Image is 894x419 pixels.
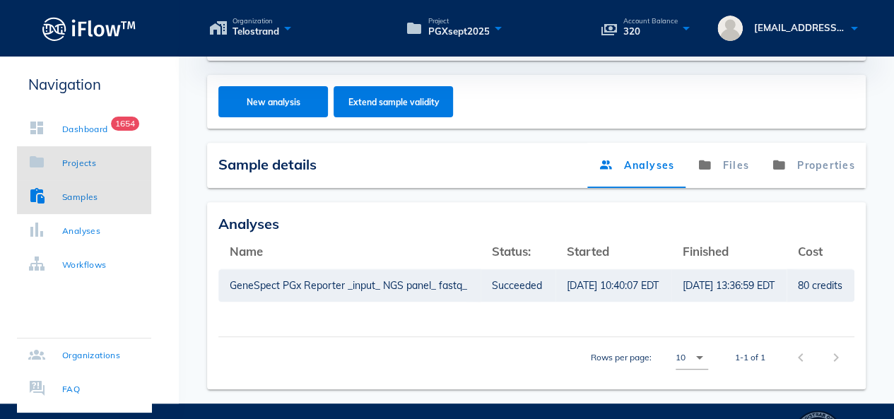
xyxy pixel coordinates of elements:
[428,25,489,39] span: PGXsept2025
[218,155,317,173] span: Sample details
[17,73,151,95] p: Navigation
[676,351,686,364] div: 10
[62,122,108,136] div: Dashboard
[348,97,440,107] span: Extend sample validity
[230,244,263,259] span: Name
[62,224,100,238] div: Analyses
[62,348,120,362] div: Organizations
[623,25,678,39] span: 320
[233,25,279,39] span: Telostrand
[683,269,775,302] a: [DATE] 13:36:59 EDT
[218,235,481,268] th: Name: Not sorted. Activate to sort ascending.
[798,244,823,259] span: Cost
[428,18,489,25] span: Project
[481,235,555,268] th: Status:: Not sorted. Activate to sort ascending.
[787,235,854,268] th: Cost: Not sorted. Activate to sort ascending.
[567,269,659,302] a: [DATE] 10:40:07 EDT
[62,190,98,204] div: Samples
[230,269,469,302] a: GeneSpect PGx Reporter _input_ NGS panel_ fastq_
[587,143,686,188] a: Analyses
[233,97,314,107] span: New analysis
[218,86,328,117] button: New analysis
[683,244,729,259] span: Finished
[760,143,866,188] a: Properties
[686,143,760,188] a: Files
[492,269,544,302] a: Succeeded
[62,382,80,396] div: FAQ
[676,346,708,369] div: 10Rows per page:
[691,349,708,366] i: arrow_drop_down
[492,244,531,259] span: Status:
[735,351,765,364] div: 1-1 of 1
[334,86,453,117] button: Extend sample validity
[591,337,708,378] div: Rows per page:
[62,156,96,170] div: Projects
[671,235,787,268] th: Finished: Not sorted. Activate to sort ascending.
[218,213,854,235] div: Analyses
[798,269,843,302] a: 80 credits
[555,235,671,268] th: Started: Not sorted. Activate to sort ascending.
[567,244,609,259] span: Started
[111,117,139,131] span: Badge
[233,18,279,25] span: Organization
[717,16,743,41] img: avatar.16069ca8.svg
[623,18,678,25] span: Account Balance
[62,258,107,272] div: Workflows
